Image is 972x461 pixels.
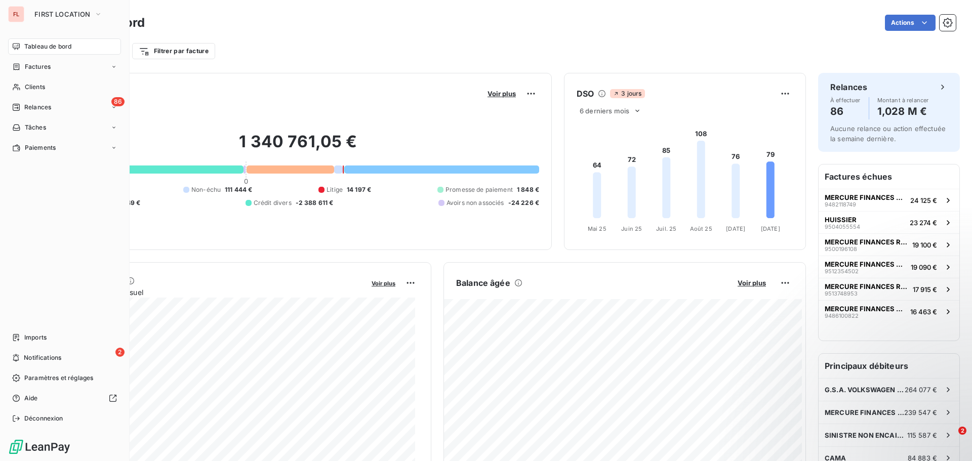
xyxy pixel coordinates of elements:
span: Litige [327,185,343,194]
button: HUISSIER950405555423 274 € [819,211,959,233]
span: À effectuer [830,97,861,103]
span: 86 [111,97,125,106]
span: Paiements [25,143,56,152]
tspan: [DATE] [726,225,745,232]
span: 9482118749 [825,201,856,207]
span: 2 [958,427,966,435]
span: MERCURE FINANCES RECOUVREMENT [825,305,906,313]
span: Crédit divers [254,198,292,207]
h6: Factures échues [819,164,959,189]
span: Aide [24,394,38,403]
h6: Balance âgée [456,277,510,289]
button: Voir plus [735,278,769,287]
span: 9513748953 [825,290,858,297]
span: 9486100822 [825,313,859,319]
h6: Relances [830,81,867,93]
span: 3 jours [610,89,644,98]
span: Voir plus [372,280,395,287]
iframe: Intercom notifications message [769,363,972,434]
span: 14 197 € [347,185,371,194]
span: 9500196108 [825,246,857,252]
tspan: Juin 25 [621,225,642,232]
button: Actions [885,15,936,31]
iframe: Intercom live chat [938,427,962,451]
span: MERCURE FINANCES RECOUVREMENT [825,238,908,246]
h6: DSO [577,88,594,100]
span: Promesse de paiement [445,185,513,194]
div: FL [8,6,24,22]
span: Montant à relancer [877,97,929,103]
span: 9512354502 [825,268,859,274]
tspan: Mai 25 [588,225,606,232]
button: MERCURE FINANCES RECOUVREMENT951374895317 915 € [819,278,959,300]
span: Relances [24,103,51,112]
button: MERCURE FINANCES RECOUVREMENT948610082216 463 € [819,300,959,322]
span: 115 587 € [907,431,937,439]
span: Voir plus [738,279,766,287]
button: Voir plus [484,89,519,98]
span: Factures [25,62,51,71]
span: 1 848 € [517,185,539,194]
h4: 1,028 M € [877,103,929,119]
span: 2 [115,348,125,357]
span: 9504055554 [825,224,860,230]
img: Logo LeanPay [8,439,71,455]
span: Imports [24,333,47,342]
span: 16 463 € [910,308,937,316]
tspan: [DATE] [761,225,780,232]
span: HUISSIER [825,216,857,224]
span: 0 [244,177,248,185]
span: MERCURE FINANCES RECOUVREMENT [825,282,909,290]
span: Clients [25,82,45,92]
button: Voir plus [369,278,398,287]
a: Aide [8,390,121,406]
span: Notifications [24,353,61,362]
span: 23 274 € [910,219,937,227]
span: SINISTRE NON ENCAISSE [825,431,907,439]
span: FIRST LOCATION [34,10,90,18]
span: 19 100 € [912,241,937,249]
span: Aucune relance ou action effectuée la semaine dernière. [830,124,946,143]
span: Tableau de bord [24,42,71,51]
span: Paramètres et réglages [24,373,93,383]
h6: Principaux débiteurs [819,354,959,378]
button: Filtrer par facture [132,43,215,59]
span: Voir plus [488,90,516,98]
tspan: Août 25 [690,225,712,232]
span: 6 derniers mois [580,107,629,115]
span: 111 444 € [225,185,252,194]
span: Non-échu [191,185,221,194]
span: -24 226 € [508,198,539,207]
tspan: Juil. 25 [656,225,676,232]
span: Tâches [25,123,46,132]
span: MERCURE FINANCES RECOUVREMENT [825,260,907,268]
span: 17 915 € [913,285,937,294]
h2: 1 340 761,05 € [57,132,539,162]
span: Avoirs non associés [447,198,504,207]
button: MERCURE FINANCES RECOUVREMENT950019610819 100 € [819,233,959,256]
span: 24 125 € [910,196,937,204]
button: MERCURE FINANCES RECOUVREMENT951235450219 090 € [819,256,959,278]
span: -2 388 611 € [296,198,334,207]
span: Déconnexion [24,414,63,423]
h4: 86 [830,103,861,119]
span: 19 090 € [911,263,937,271]
span: MERCURE FINANCES RECOUVREMENT [825,193,906,201]
span: Chiffre d'affaires mensuel [57,287,364,298]
button: MERCURE FINANCES RECOUVREMENT948211874924 125 € [819,189,959,211]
